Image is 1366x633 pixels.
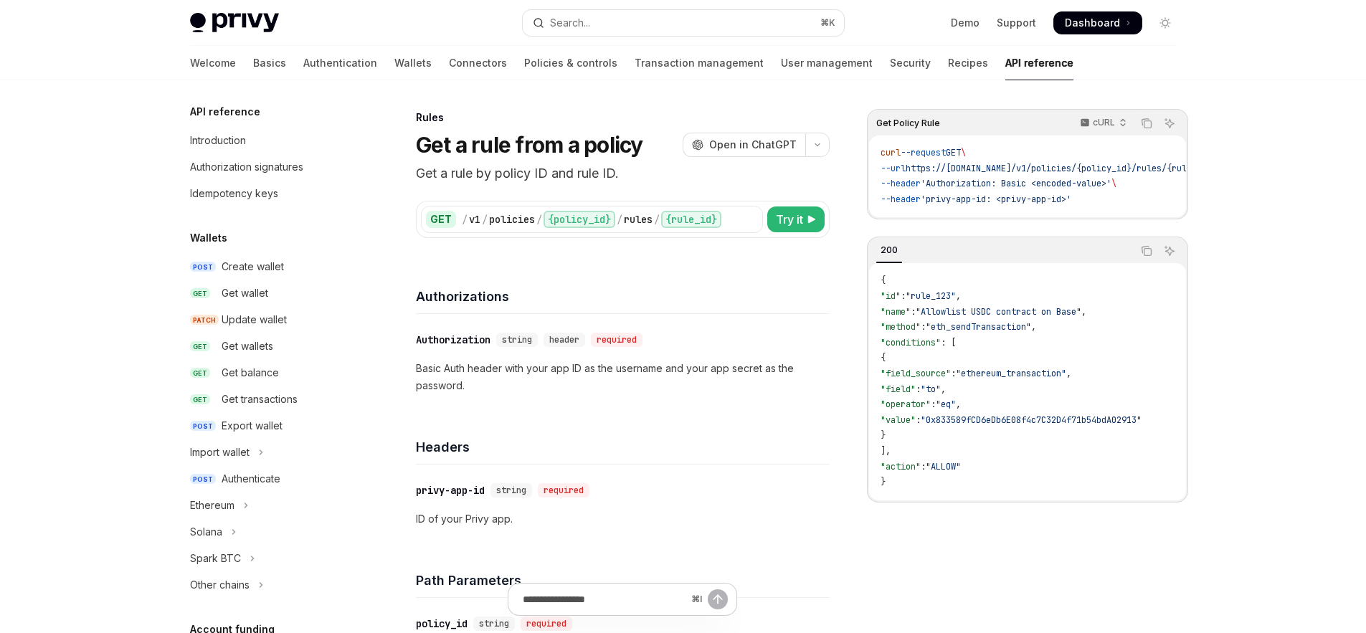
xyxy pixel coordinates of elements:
div: privy-app-id [416,483,485,498]
span: "eth_sendTransaction" [926,321,1031,333]
a: Authentication [303,46,377,80]
div: Get balance [222,364,279,381]
button: Toggle dark mode [1154,11,1177,34]
button: Send message [708,589,728,609]
div: Authorization signatures [190,158,303,176]
span: --header [881,178,921,189]
a: User management [781,46,873,80]
span: "ALLOW" [926,461,961,472]
span: --header [881,194,921,205]
h4: Headers [416,437,830,457]
button: Copy the contents from the code block [1137,242,1156,260]
span: "field_source" [881,368,951,379]
div: 200 [876,242,902,259]
div: Update wallet [222,311,287,328]
span: "method" [881,321,921,333]
span: : [911,306,916,318]
span: Dashboard [1065,16,1120,30]
span: string [496,485,526,496]
span: : [931,399,936,410]
button: Toggle Solana section [179,519,362,545]
button: Toggle Other chains section [179,572,362,598]
span: "value" [881,414,916,426]
span: \ [961,147,966,158]
div: v1 [469,212,480,227]
a: GETGet balance [179,360,362,386]
button: Try it [767,206,825,232]
div: Other chains [190,576,250,594]
span: POST [190,421,216,432]
span: GET [190,288,210,299]
button: Open search [523,10,844,36]
span: GET [946,147,961,158]
span: ], [881,445,891,457]
button: Copy the contents from the code block [1137,114,1156,133]
div: required [538,483,589,498]
span: , [1031,321,1036,333]
div: Idempotency keys [190,185,278,202]
p: Basic Auth header with your app ID as the username and your app secret as the password. [416,360,830,394]
span: : [916,414,921,426]
a: Dashboard [1053,11,1142,34]
div: / [482,212,488,227]
span: GET [190,368,210,379]
img: light logo [190,13,279,33]
span: } [881,476,886,487]
a: Basics [253,46,286,80]
a: Connectors [449,46,507,80]
span: "Allowlist USDC contract on Base" [916,306,1081,318]
span: : [916,384,921,395]
div: GET [426,211,456,228]
div: Import wallet [190,444,250,461]
div: Search... [550,14,590,32]
span: Open in ChatGPT [709,138,797,152]
a: Recipes [948,46,988,80]
a: GETGet transactions [179,386,362,412]
span: "conditions" [881,337,941,348]
div: / [536,212,542,227]
div: Authorization [416,333,490,347]
span: : [921,321,926,333]
h1: Get a rule from a policy [416,132,643,158]
span: \ [1111,178,1116,189]
p: Get a rule by policy ID and rule ID. [416,163,830,184]
a: PATCHUpdate wallet [179,307,362,333]
span: ⌘ K [820,17,835,29]
span: } [881,429,886,441]
span: "to" [921,384,941,395]
div: Solana [190,523,222,541]
span: curl [881,147,901,158]
div: required [591,333,642,347]
span: "ethereum_transaction" [956,368,1066,379]
span: string [502,334,532,346]
span: GET [190,341,210,352]
span: , [941,384,946,395]
span: GET [190,394,210,405]
span: : [951,368,956,379]
div: / [654,212,660,227]
span: https://[DOMAIN_NAME]/v1/policies/{policy_id}/rules/{rule_id} [906,163,1212,174]
button: Toggle Ethereum section [179,492,362,518]
div: Authenticate [222,470,280,487]
span: Try it [776,211,803,228]
span: "operator" [881,399,931,410]
span: { [881,352,886,363]
div: Ethereum [190,497,234,514]
div: Get wallets [222,338,273,355]
a: Support [997,16,1036,30]
a: Authorization signatures [179,154,362,180]
a: API reference [1005,46,1073,80]
p: ID of your Privy app. [416,510,830,528]
span: : [921,461,926,472]
span: header [549,334,579,346]
div: Spark BTC [190,550,241,567]
span: Get Policy Rule [876,118,940,129]
button: Ask AI [1160,114,1179,133]
a: GETGet wallet [179,280,362,306]
span: , [1066,368,1071,379]
a: GETGet wallets [179,333,362,359]
span: "eq" [936,399,956,410]
button: cURL [1072,111,1133,135]
input: Ask a question... [523,584,686,615]
button: Ask AI [1160,242,1179,260]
